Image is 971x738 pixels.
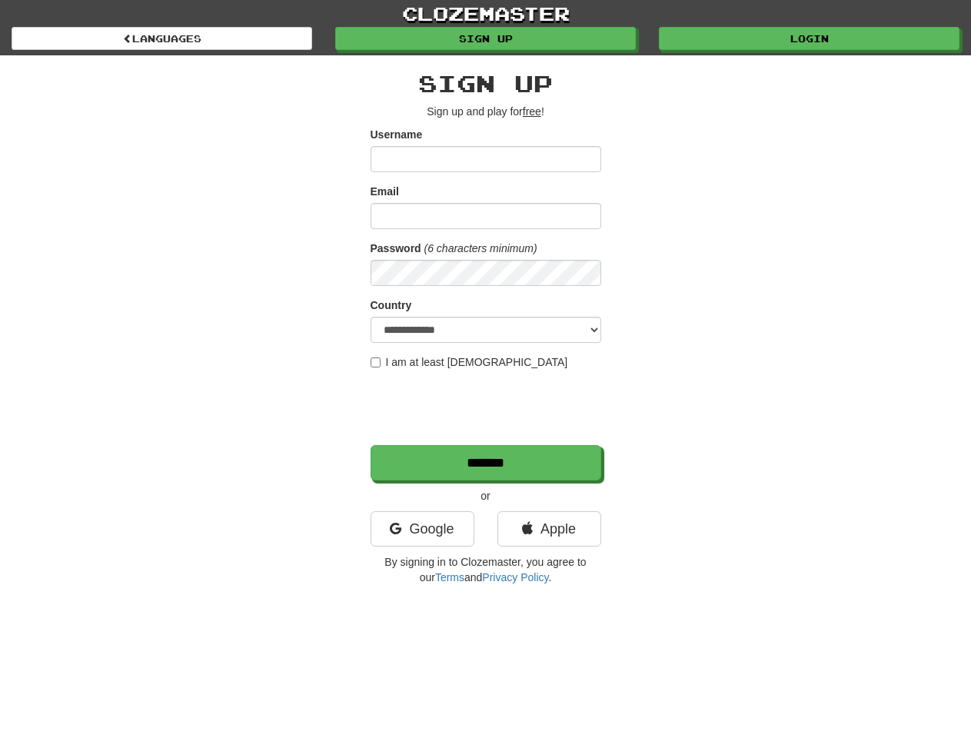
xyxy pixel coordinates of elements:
a: Terms [435,571,464,583]
em: (6 characters minimum) [424,242,537,254]
a: Sign up [335,27,636,50]
label: I am at least [DEMOGRAPHIC_DATA] [371,354,568,370]
a: Apple [497,511,601,547]
a: Login [659,27,959,50]
a: Google [371,511,474,547]
iframe: reCAPTCHA [371,377,604,437]
label: Country [371,298,412,313]
u: free [523,105,541,118]
h2: Sign up [371,71,601,96]
p: or [371,488,601,504]
a: Privacy Policy [482,571,548,583]
a: Languages [12,27,312,50]
input: I am at least [DEMOGRAPHIC_DATA] [371,357,381,367]
p: Sign up and play for ! [371,104,601,119]
label: Username [371,127,423,142]
p: By signing in to Clozemaster, you agree to our and . [371,554,601,585]
label: Email [371,184,399,199]
label: Password [371,241,421,256]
